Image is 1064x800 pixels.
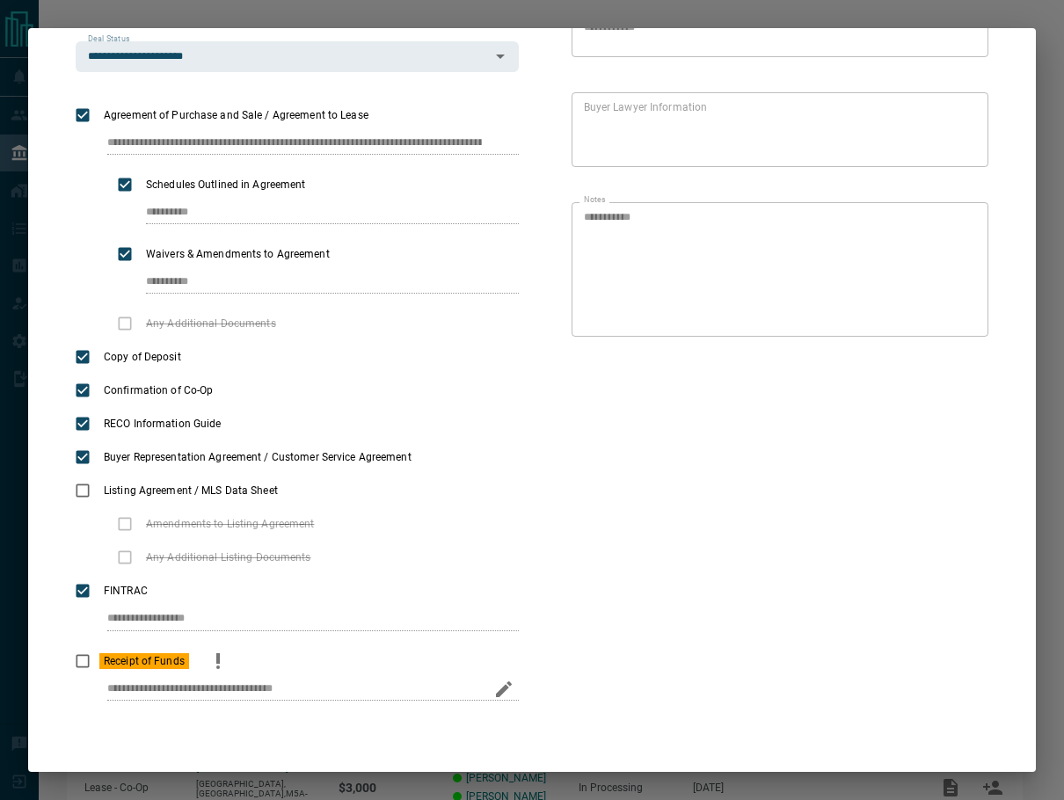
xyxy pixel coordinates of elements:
[146,271,482,294] input: checklist input
[142,516,319,532] span: Amendments to Listing Agreement
[99,349,186,365] span: Copy of Deposit
[142,177,310,193] span: Schedules Outlined in Agreement
[99,483,282,498] span: Listing Agreement / MLS Data Sheet
[99,449,416,465] span: Buyer Representation Agreement / Customer Service Agreement
[88,33,129,45] label: Deal Status
[142,246,334,262] span: Waivers & Amendments to Agreement
[99,416,225,432] span: RECO Information Guide
[142,549,316,565] span: Any Additional Listing Documents
[107,607,482,630] input: checklist input
[99,107,373,123] span: Agreement of Purchase and Sale / Agreement to Lease
[99,382,217,398] span: Confirmation of Co-Op
[142,316,281,331] span: Any Additional Documents
[584,100,969,160] textarea: text field
[146,201,482,224] input: checklist input
[488,44,513,69] button: Open
[107,678,482,701] input: checklist input
[203,644,233,678] button: priority
[584,194,605,206] label: Notes
[584,210,963,330] textarea: text field
[489,674,519,704] button: edit
[99,653,189,669] span: Receipt of Funds
[107,132,482,155] input: checklist input
[99,583,152,599] span: FINTRAC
